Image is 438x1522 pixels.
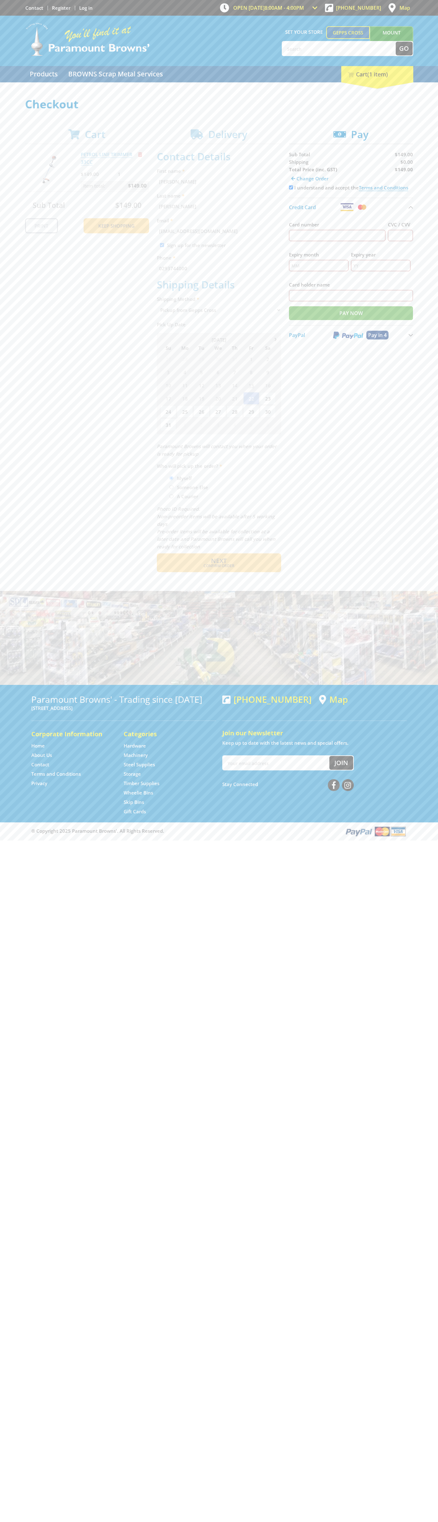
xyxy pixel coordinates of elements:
img: PayPal [333,331,363,339]
button: PayPal Pay in 4 [289,325,413,344]
input: Please accept the terms and conditions. [289,185,293,189]
input: Search [282,42,396,55]
div: Stay Connected [222,777,354,792]
label: Expiry year [351,251,410,258]
img: Visa [340,203,354,211]
button: Join [329,756,353,770]
span: Set your store [282,26,327,38]
a: Go to the registration page [52,5,70,11]
h5: Join our Newsletter [222,729,407,738]
h5: Corporate Information [31,730,111,738]
strong: $149.00 [395,166,413,173]
a: Mount [PERSON_NAME] [370,26,413,50]
a: Go to the Hardware page [124,743,146,749]
input: Pay Now [289,306,413,320]
a: Go to the Wheelie Bins page [124,789,153,796]
span: Change Order [296,175,328,182]
input: MM [289,260,348,271]
span: Shipping [289,159,308,165]
a: Change Order [289,173,331,184]
span: $0.00 [400,159,413,165]
div: [PHONE_NUMBER] [222,694,312,704]
span: $149.00 [395,151,413,158]
a: Gepps Cross [326,26,370,39]
a: Go to the Skip Bins page [124,799,144,805]
label: Card number [289,221,386,228]
a: View a map of Gepps Cross location [319,694,348,705]
img: Paramount Browns' [25,22,150,57]
a: Go to the Machinery page [124,752,148,758]
a: Log in [79,5,93,11]
div: Cart [341,66,413,82]
span: (1 item) [367,70,388,78]
img: PayPal, Mastercard, Visa accepted [344,826,407,837]
span: Pay in 4 [368,332,387,339]
a: Terms and Conditions [359,184,408,191]
a: Go to the Contact page [31,761,49,768]
a: Go to the About Us page [31,752,52,758]
h3: Paramount Browns' - Trading since [DATE] [31,694,216,704]
h5: Categories [124,730,204,738]
span: Pay [351,127,368,141]
a: Go to the Products page [25,66,62,82]
a: Go to the Terms and Conditions page [31,771,81,777]
a: Go to the Privacy page [31,780,47,787]
img: Mastercard [357,203,368,211]
a: Go to the Storage page [124,771,141,777]
button: Go [396,42,413,55]
p: [STREET_ADDRESS] [31,704,216,712]
button: Credit Card [289,198,413,216]
label: Expiry month [289,251,348,258]
label: Card holder name [289,281,413,288]
strong: Total Price (inc. GST) [289,166,337,173]
a: Go to the Gift Cards page [124,808,146,815]
label: I understand and accept the [294,184,408,191]
a: Go to the Home page [31,743,45,749]
input: Your email address [223,756,329,770]
span: OPEN [DATE] [233,4,304,11]
div: ® Copyright 2025 Paramount Browns'. All Rights Reserved. [25,826,413,837]
a: Go to the Steel Supplies page [124,761,155,768]
a: Go to the Timber Supplies page [124,780,159,787]
a: Go to the BROWNS Scrap Metal Services page [64,66,167,82]
label: CVC / CVV [388,221,413,228]
span: 8:00am - 4:00pm [265,4,304,11]
input: YY [351,260,410,271]
p: Keep up to date with the latest news and special offers. [222,739,407,747]
a: Go to the Contact page [25,5,43,11]
h1: Checkout [25,98,413,111]
span: Credit Card [289,204,316,211]
span: Sub Total [289,151,310,158]
span: PayPal [289,332,305,339]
